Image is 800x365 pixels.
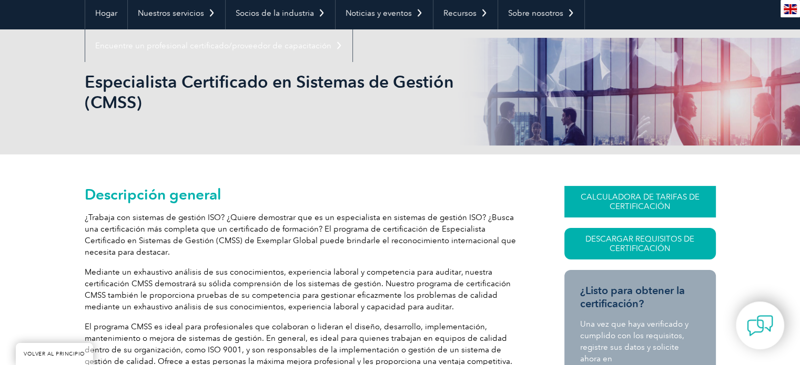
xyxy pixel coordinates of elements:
[85,185,221,203] font: Descripción general
[95,8,117,18] font: Hogar
[784,4,797,14] img: en
[580,319,688,363] font: Una vez que haya verificado y cumplido con los requisitos, registre sus datos y solicite ahora en
[564,228,716,259] a: Descargar requisitos de certificación
[85,71,454,112] font: Especialista Certificado en Sistemas de Gestión (CMSS)
[24,351,85,357] font: VOLVER AL PRINCIPIO
[747,312,773,339] img: contact-chat.png
[85,213,516,257] font: ¿Trabaja con sistemas de gestión ISO? ¿Quiere demostrar que es un especialista en sistemas de ges...
[581,192,700,211] font: CALCULADORA DE TARIFAS DE CERTIFICACIÓN
[85,29,352,62] a: Encuentre un profesional certificado/proveedor de capacitación
[443,8,477,18] font: Recursos
[508,8,563,18] font: Sobre nosotros
[236,8,314,18] font: Socios de la industria
[346,8,412,18] font: Noticias y eventos
[16,343,93,365] a: VOLVER AL PRINCIPIO
[95,41,331,50] font: Encuentre un profesional certificado/proveedor de capacitación
[585,234,694,253] font: Descargar requisitos de certificación
[580,284,685,310] font: ¿Listo para obtener la certificación?
[564,186,716,217] a: CALCULADORA DE TARIFAS DE CERTIFICACIÓN
[85,267,511,311] font: Mediante un exhaustivo análisis de sus conocimientos, experiencia laboral y competencia para audi...
[138,8,204,18] font: Nuestros servicios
